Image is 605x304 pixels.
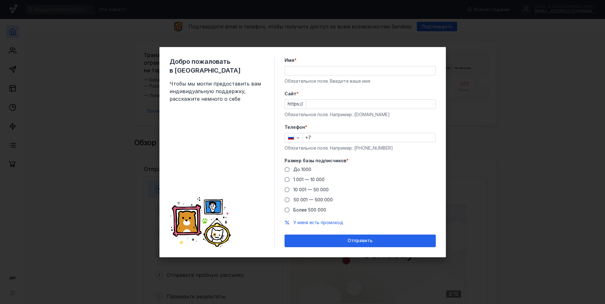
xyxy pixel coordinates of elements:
[285,124,305,130] span: Телефон
[170,80,264,103] span: Чтобы мы могли предоставить вам индивидуальную поддержку, расскажите немного о себе
[285,57,294,63] span: Имя
[293,207,326,212] span: Более 500 000
[285,235,436,247] button: Отправить
[285,78,436,84] div: Обязательное поле. Введите ваше имя
[293,219,343,226] button: У меня есть промокод
[285,158,346,164] span: Размер базы подписчиков
[293,177,325,182] span: 1 001 — 10 000
[285,91,297,97] span: Cайт
[348,238,372,243] span: Отправить
[285,145,436,151] div: Обязательное поле. Например: [PHONE_NUMBER]
[170,57,264,75] span: Добро пожаловать в [GEOGRAPHIC_DATA]
[293,187,329,192] span: 10 001 — 50 000
[293,167,311,172] span: До 1000
[285,111,436,118] div: Обязательное поле. Например: [DOMAIN_NAME]
[293,197,333,202] span: 50 001 — 500 000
